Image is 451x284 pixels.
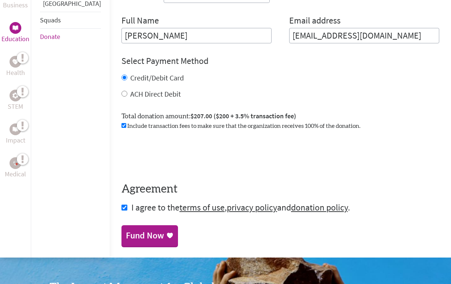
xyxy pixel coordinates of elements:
a: ImpactImpact [6,123,25,145]
div: STEM [10,90,21,101]
label: Full Name [121,15,159,28]
p: Impact [6,135,25,145]
p: Education [1,34,29,44]
span: Include transaction fees to make sure that the organization receives 100% of the donation. [127,123,360,129]
span: $207.00 ($200 + 3.5% transaction fee) [190,112,296,120]
li: Donate [40,29,101,45]
label: Email address [289,15,341,28]
a: Donate [40,32,60,41]
img: Health [12,59,18,64]
a: donation policy [291,202,348,213]
div: Impact [10,123,21,135]
a: terms of use [179,202,225,213]
p: Medical [5,169,26,179]
label: Credit/Debit Card [130,73,184,82]
a: Squads [40,16,61,24]
div: Health [10,56,21,68]
h4: Select Payment Method [121,55,439,67]
input: Your Email [289,28,439,43]
img: Medical [12,160,18,166]
div: Medical [10,157,21,169]
h4: Agreement [121,183,439,196]
img: STEM [12,92,18,98]
li: Squads [40,12,101,29]
div: Fund Now [126,230,164,241]
a: privacy policy [227,202,277,213]
p: Health [6,68,25,78]
label: ACH Direct Debit [130,89,181,98]
a: MedicalMedical [5,157,26,179]
span: I agree to the , and . [131,202,350,213]
img: Impact [12,127,18,132]
a: Fund Now [121,225,178,246]
iframe: reCAPTCHA [121,139,233,168]
a: HealthHealth [6,56,25,78]
p: STEM [8,101,23,112]
img: Education [12,25,18,30]
a: STEMSTEM [8,90,23,112]
label: Total donation amount: [121,111,296,122]
div: Education [10,22,21,34]
a: EducationEducation [1,22,29,44]
input: Enter Full Name [121,28,272,43]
